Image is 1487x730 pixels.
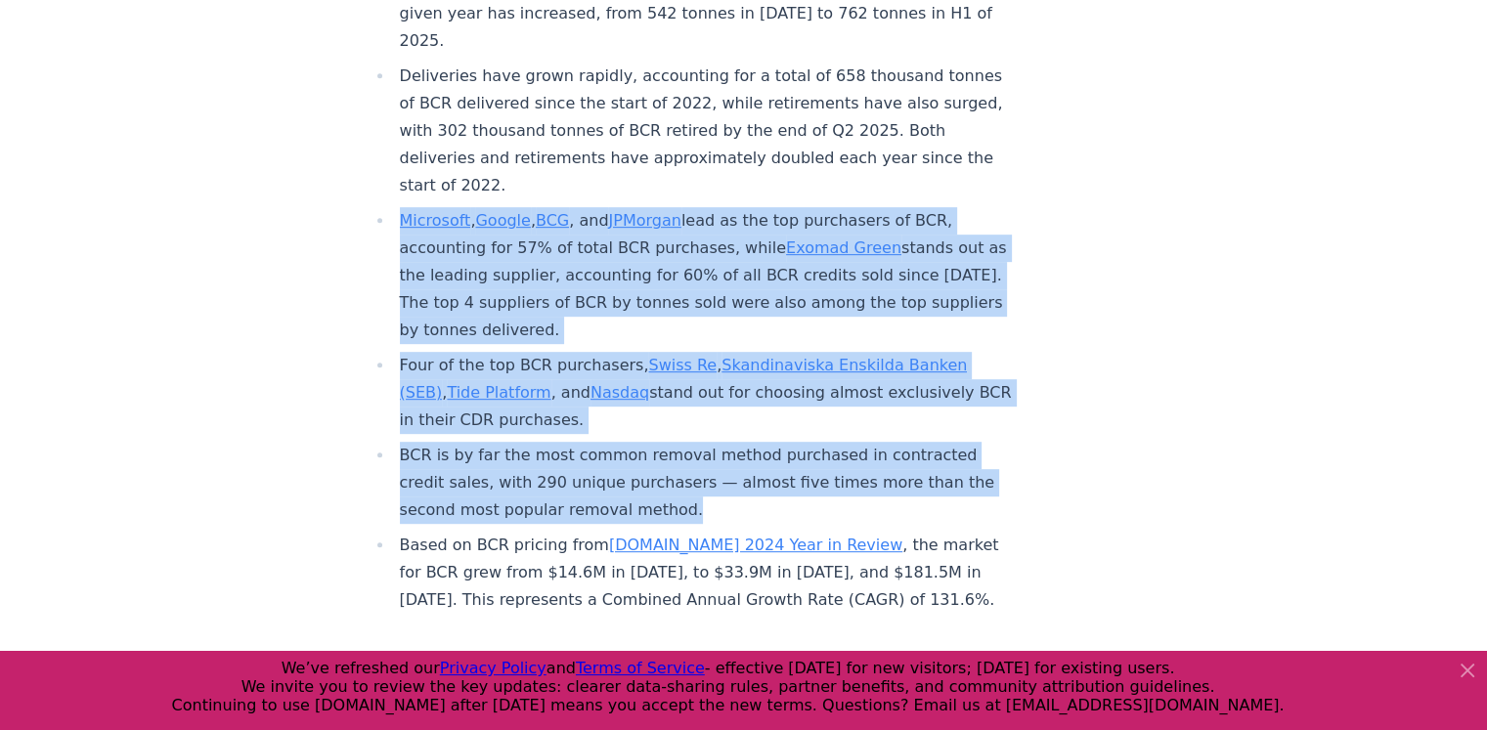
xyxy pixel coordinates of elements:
li: Four of the top BCR purchasers, , , , and stand out for choosing almost exclusively BCR in their ... [394,352,1016,434]
a: Exomad Green [786,238,901,257]
a: [DOMAIN_NAME] 2024 Year in Review [609,536,902,554]
a: Swiss Re [648,356,717,374]
a: Google [475,211,530,230]
a: Nasdaq [590,383,649,402]
a: Tide Platform [447,383,550,402]
li: BCR is by far the most common removal method purchased in contracted credit sales, with 290 uniqu... [394,442,1016,524]
a: BCG [536,211,569,230]
li: Based on BCR pricing from , the market for BCR grew from $14.6M in [DATE], to $33.9M in [DATE], a... [394,532,1016,614]
a: JPMorgan [608,211,680,230]
li: Deliveries have grown rapidly, accounting for a total of 658 thousand tonnes of BCR delivered sin... [394,63,1016,199]
li: , , , and lead as the top purchasers of BCR, accounting for 57% of total BCR purchases, while sta... [394,207,1016,344]
a: Microsoft [400,211,471,230]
